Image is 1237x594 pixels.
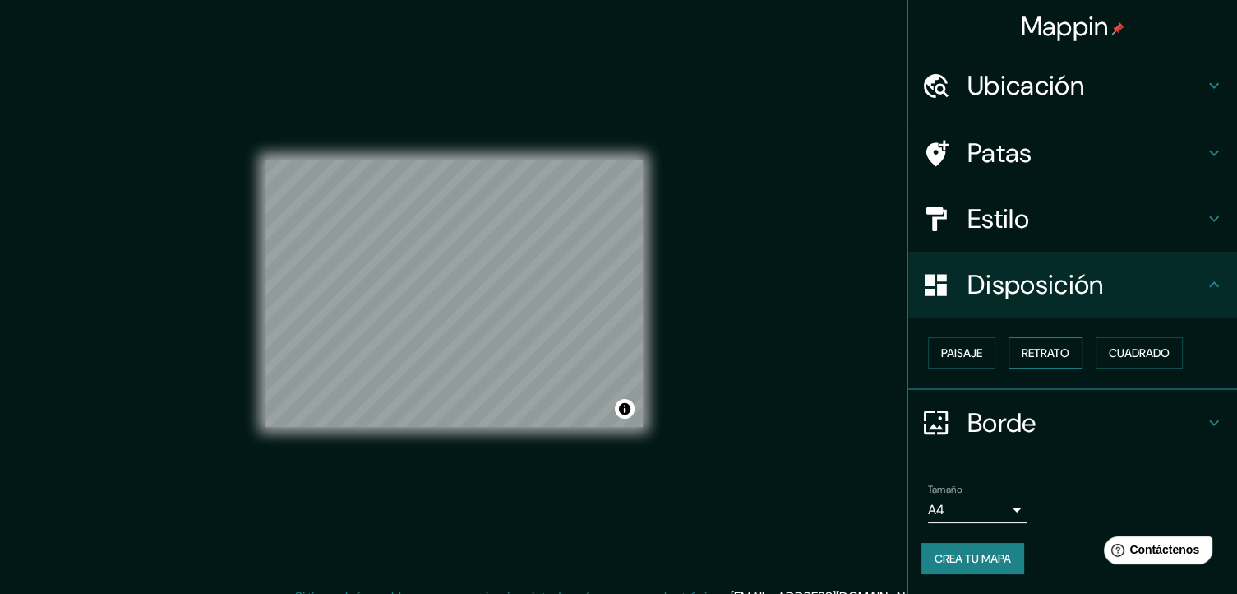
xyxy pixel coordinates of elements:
font: A4 [928,501,944,518]
div: Ubicación [908,53,1237,118]
button: Crea tu mapa [921,543,1024,574]
font: Tamaño [928,483,962,496]
div: Estilo [908,186,1237,252]
button: Activar o desactivar atribución [615,399,635,419]
div: Patas [908,120,1237,186]
font: Ubicación [967,68,1084,103]
font: Cuadrado [1109,346,1170,360]
div: Borde [908,390,1237,456]
font: Patas [967,136,1032,170]
font: Crea tu mapa [935,551,1011,566]
font: Disposición [967,267,1103,302]
div: Disposición [908,252,1237,318]
font: Retrato [1022,346,1069,360]
font: Paisaje [941,346,982,360]
button: Cuadrado [1096,337,1183,369]
button: Paisaje [928,337,995,369]
canvas: Mapa [265,160,643,427]
div: A4 [928,497,1027,523]
iframe: Lanzador de widgets de ayuda [1091,530,1219,576]
font: Borde [967,406,1036,440]
button: Retrato [1009,337,1082,369]
font: Mappin [1021,9,1109,44]
img: pin-icon.png [1111,22,1124,35]
font: Estilo [967,202,1029,236]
